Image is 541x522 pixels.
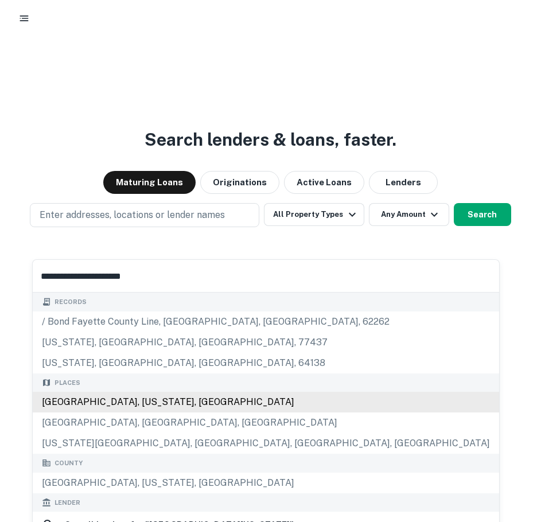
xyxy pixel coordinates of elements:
[145,127,396,153] h3: Search lenders & loans, faster.
[454,203,511,226] button: Search
[55,297,87,307] span: Records
[369,171,438,194] button: Lenders
[30,203,259,227] button: Enter addresses, locations or lender names
[33,433,499,454] div: [US_STATE][GEOGRAPHIC_DATA], [GEOGRAPHIC_DATA], [GEOGRAPHIC_DATA], [GEOGRAPHIC_DATA]
[33,473,499,493] div: [GEOGRAPHIC_DATA], [US_STATE], [GEOGRAPHIC_DATA]
[33,332,499,353] div: [US_STATE], [GEOGRAPHIC_DATA], [GEOGRAPHIC_DATA], 77437
[264,203,364,226] button: All Property Types
[40,208,225,222] p: Enter addresses, locations or lender names
[55,458,83,468] span: County
[33,392,499,412] div: [GEOGRAPHIC_DATA], [US_STATE], [GEOGRAPHIC_DATA]
[33,311,499,332] div: / bond fayette county line, [GEOGRAPHIC_DATA], [GEOGRAPHIC_DATA], 62262
[484,430,541,485] iframe: Chat Widget
[55,378,80,388] span: Places
[55,498,80,508] span: Lender
[33,412,499,433] div: [GEOGRAPHIC_DATA], [GEOGRAPHIC_DATA], [GEOGRAPHIC_DATA]
[33,353,499,373] div: [US_STATE], [GEOGRAPHIC_DATA], [GEOGRAPHIC_DATA], 64138
[369,203,449,226] button: Any Amount
[284,171,364,194] button: Active Loans
[200,171,279,194] button: Originations
[103,171,196,194] button: Maturing Loans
